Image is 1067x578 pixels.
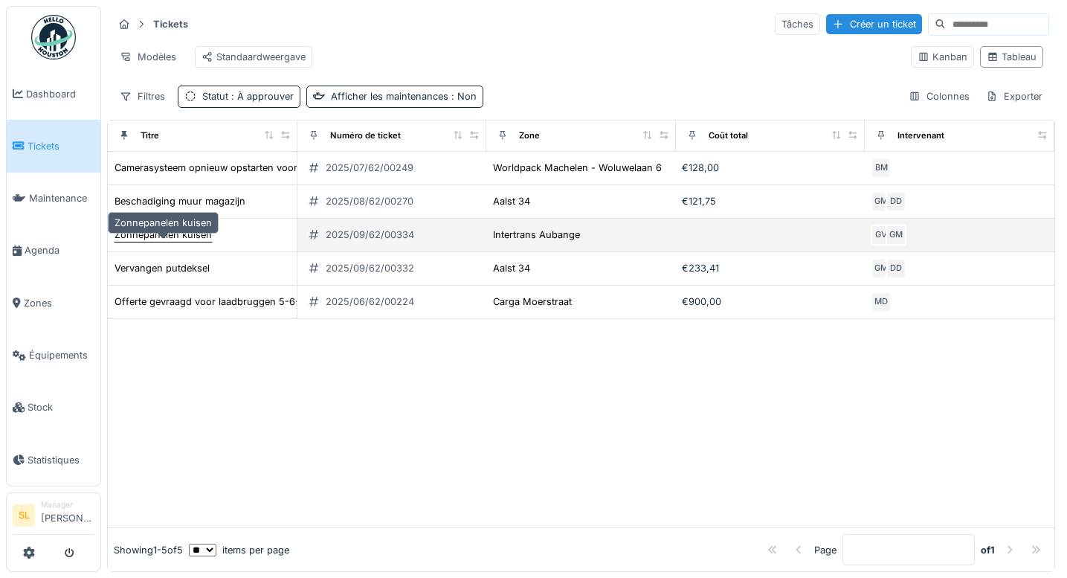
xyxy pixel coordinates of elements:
span: Équipements [29,348,94,362]
div: 2025/07/62/00249 [326,161,413,175]
strong: Tickets [147,17,194,31]
a: Zones [7,277,100,329]
div: Coût total [709,129,748,142]
div: Exporter [979,86,1049,107]
div: Zonnepanelen kuisen [115,228,212,242]
div: 2025/06/62/00224 [326,295,414,309]
div: Showing 1 - 5 of 5 [114,543,183,557]
div: Colonnes [902,86,976,107]
div: Page [814,543,836,557]
div: GV [871,225,892,245]
span: Zones [24,296,94,310]
div: Beschadiging muur magazijn [115,194,245,208]
span: Statistiques [28,453,94,467]
div: GM [886,225,906,245]
div: €900,00 [682,295,860,309]
a: Dashboard [7,68,100,120]
div: GM [871,258,892,279]
div: 2025/09/62/00332 [326,261,414,275]
div: Standaardweergave [202,50,306,64]
a: Stock [7,382,100,434]
span: Tickets [28,139,94,153]
div: GM [871,191,892,212]
div: 2025/08/62/00270 [326,194,413,208]
a: Agenda [7,225,100,277]
div: Statut [202,89,294,103]
div: Kanban [918,50,967,64]
div: €233,41 [682,261,860,275]
div: Créer un ticket [826,14,922,34]
a: Maintenance [7,173,100,225]
span: : À approuver [228,91,294,102]
a: SL Manager[PERSON_NAME] [13,499,94,535]
div: Aalst 34 [493,194,530,208]
li: [PERSON_NAME] [41,499,94,531]
div: Intertrans Aubange [493,228,580,242]
div: Zonnepanelen kuisen [108,212,219,234]
div: Camerasysteem opnieuw opstarten voor nieuwe huurder [115,161,372,175]
span: Dashboard [26,87,94,101]
li: SL [13,504,35,527]
div: Zone [519,129,540,142]
div: Carga Moerstraat [493,295,572,309]
div: items per page [189,543,289,557]
div: Aalst 34 [493,261,530,275]
div: €121,75 [682,194,860,208]
div: Manager [41,499,94,510]
div: DD [886,191,906,212]
div: Worldpack Machelen - Woluwelaan 6 [493,161,662,175]
div: DD [886,258,906,279]
div: Vervangen putdeksel [115,261,210,275]
div: Intervenant [897,129,944,142]
div: Offerte gevraagd voor laadbruggen 5-6-12-23 [115,295,326,309]
div: €128,00 [682,161,860,175]
div: Modèles [113,46,183,68]
div: Tâches [775,13,820,35]
a: Statistiques [7,434,100,486]
a: Équipements [7,329,100,381]
div: Filtres [113,86,172,107]
div: Numéro de ticket [330,129,401,142]
div: Tableau [987,50,1037,64]
div: Afficher les maintenances [331,89,477,103]
span: Maintenance [29,191,94,205]
strong: of 1 [981,543,995,557]
div: Titre [141,129,159,142]
span: : Non [448,91,477,102]
img: Badge_color-CXgf-gQk.svg [31,15,76,60]
div: 2025/09/62/00334 [326,228,414,242]
a: Tickets [7,120,100,172]
div: BM [871,158,892,179]
span: Stock [28,400,94,414]
div: MD [871,292,892,312]
span: Agenda [25,243,94,257]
